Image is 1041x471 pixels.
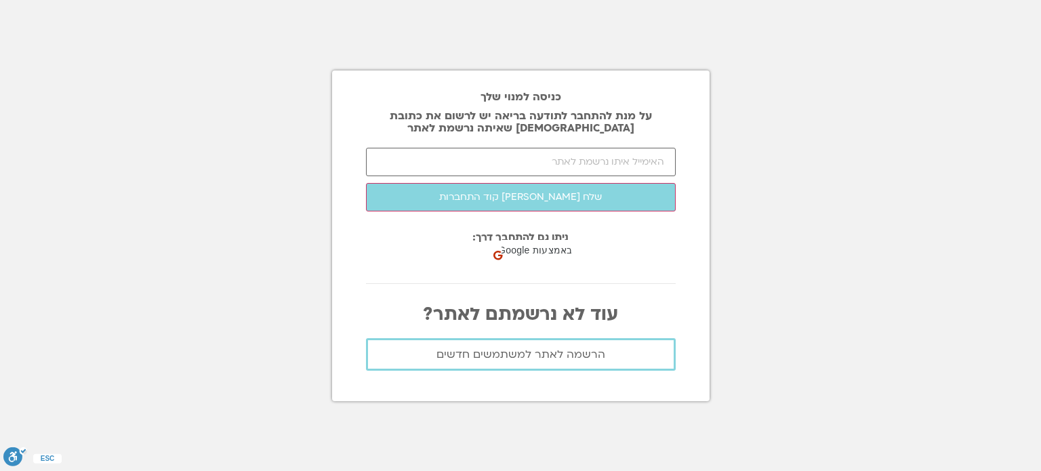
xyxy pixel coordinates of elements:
[366,148,676,176] input: האימייל איתו נרשמת לאתר
[366,338,676,371] a: הרשמה לאתר למשתמשים חדשים
[489,237,626,264] div: כניסה באמצעות Google
[366,304,676,325] p: עוד לא נרשמתם לאתר?
[366,183,676,211] button: שלח [PERSON_NAME] קוד התחברות
[498,243,599,258] span: כניסה באמצעות Google
[436,348,605,361] span: הרשמה לאתר למשתמשים חדשים
[366,110,676,134] p: על מנת להתחבר לתודעה בריאה יש לרשום את כתובת [DEMOGRAPHIC_DATA] שאיתה נרשמת לאתר
[366,91,676,103] h2: כניסה למנוי שלך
